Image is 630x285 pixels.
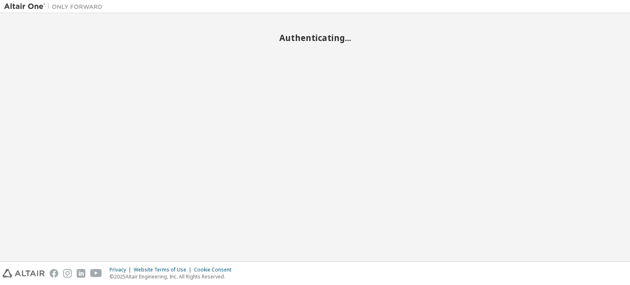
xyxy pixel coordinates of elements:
[194,267,236,273] div: Cookie Consent
[2,269,45,278] img: altair_logo.svg
[134,267,194,273] div: Website Terms of Use
[50,269,58,278] img: facebook.svg
[110,267,134,273] div: Privacy
[63,269,72,278] img: instagram.svg
[110,273,236,280] p: © 2025 Altair Engineering, Inc. All Rights Reserved.
[4,32,626,43] h2: Authenticating...
[90,269,102,278] img: youtube.svg
[77,269,85,278] img: linkedin.svg
[4,2,107,11] img: Altair One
